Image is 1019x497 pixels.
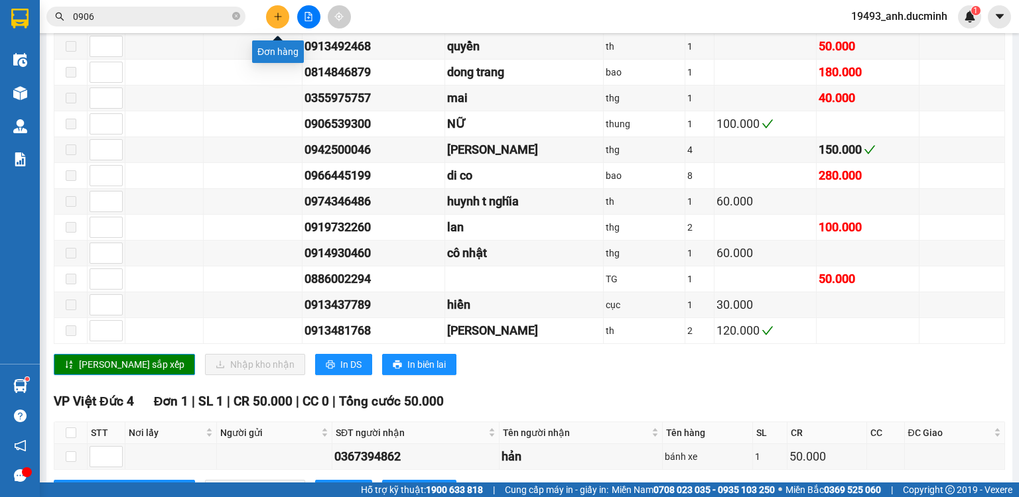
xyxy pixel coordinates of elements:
div: 1 [687,194,713,209]
span: close-circle [232,12,240,20]
span: notification [14,439,27,452]
div: 1 [687,39,713,54]
div: hiền [447,296,601,314]
span: Người gửi [220,425,318,440]
td: 0913437789 [303,292,446,318]
div: 1 [687,298,713,312]
img: warehouse-icon [13,379,27,393]
div: quyền [447,37,601,56]
li: VP VP [GEOGRAPHIC_DATA] [7,56,92,100]
span: | [493,482,495,497]
span: Hỗ trợ kỹ thuật: [361,482,483,497]
div: lan [447,218,601,237]
li: [PERSON_NAME] [7,7,192,32]
span: 1 [973,6,978,15]
span: environment [92,88,101,97]
span: Cung cấp máy in - giấy in: [505,482,608,497]
td: 0919732260 [303,215,446,241]
div: 0914930460 [305,244,443,262]
div: th [606,323,683,338]
div: [PERSON_NAME] [447,321,601,340]
span: Tên người nhận [503,425,649,440]
span: check [762,118,774,130]
td: mai [445,85,604,111]
div: 0919732260 [305,218,443,237]
span: message [14,469,27,482]
img: warehouse-icon [13,119,27,133]
span: aim [334,12,344,21]
strong: 0708 023 035 - 0935 103 250 [653,484,775,495]
input: Tìm tên, số ĐT hoặc mã đơn [73,9,230,24]
td: 0367394862 [332,444,500,470]
button: printerIn DS [315,354,372,375]
span: Nơi lấy [129,425,203,440]
span: 19493_anh.ducminh [841,8,958,25]
button: sort-ascending[PERSON_NAME] sắp xếp [54,354,195,375]
li: VP VP Buôn Mê Thuột [92,56,176,85]
td: lan [445,215,604,241]
div: bánh xe [665,449,750,464]
div: bao [606,65,683,80]
div: thg [606,91,683,105]
td: quyền [445,34,604,60]
span: ĐC Giao [908,425,991,440]
span: | [192,394,195,409]
div: 280.000 [819,166,916,185]
span: caret-down [994,11,1006,23]
div: 1 [687,91,713,105]
div: thg [606,220,683,235]
button: plus [266,5,289,28]
div: 0355975757 [305,89,443,107]
td: 0942500046 [303,137,446,163]
td: 0914930460 [303,241,446,266]
sup: 1 [971,6,981,15]
div: 0906539300 [305,115,443,133]
div: 1 [755,449,785,464]
div: 30.000 [716,296,814,314]
span: printer [326,360,335,370]
img: solution-icon [13,152,27,166]
div: 100.000 [716,115,814,133]
div: 1 [687,246,713,260]
button: caret-down [988,5,1011,28]
div: 4 [687,142,713,157]
img: warehouse-icon [13,53,27,67]
div: 0913481768 [305,321,443,340]
span: file-add [304,12,313,21]
span: Miền Bắc [785,482,881,497]
span: CC 0 [303,394,329,409]
div: NỮ [447,115,601,133]
div: 60.000 [716,244,814,262]
strong: 1900 633 818 [426,484,483,495]
div: 0367394862 [334,447,497,466]
div: 100.000 [819,218,916,237]
div: 8 [687,168,713,183]
img: logo-vxr [11,9,29,28]
td: huynh t nghĩa [445,189,604,215]
div: 0913492468 [305,37,443,56]
div: [PERSON_NAME] [447,140,601,159]
td: di co [445,163,604,189]
div: 0913437789 [305,296,443,314]
span: SL 1 [198,394,224,409]
span: question-circle [14,410,27,422]
div: 120.000 [716,321,814,340]
td: 0974346486 [303,189,446,215]
span: CR 50.000 [234,394,293,409]
div: 0974346486 [305,192,443,211]
td: 0814846879 [303,60,446,85]
span: In biên lai [407,357,446,372]
span: Miền Nam [612,482,775,497]
div: th [606,194,683,209]
strong: 0369 525 060 [824,484,881,495]
div: 60.000 [716,192,814,211]
td: 0913492468 [303,34,446,60]
div: 1 [687,65,713,80]
span: | [332,394,336,409]
td: chi phuong [445,137,604,163]
td: hiền [445,292,604,318]
th: STT [88,422,125,444]
div: 0886002294 [305,270,443,288]
div: thg [606,246,683,260]
div: TG [606,272,683,286]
